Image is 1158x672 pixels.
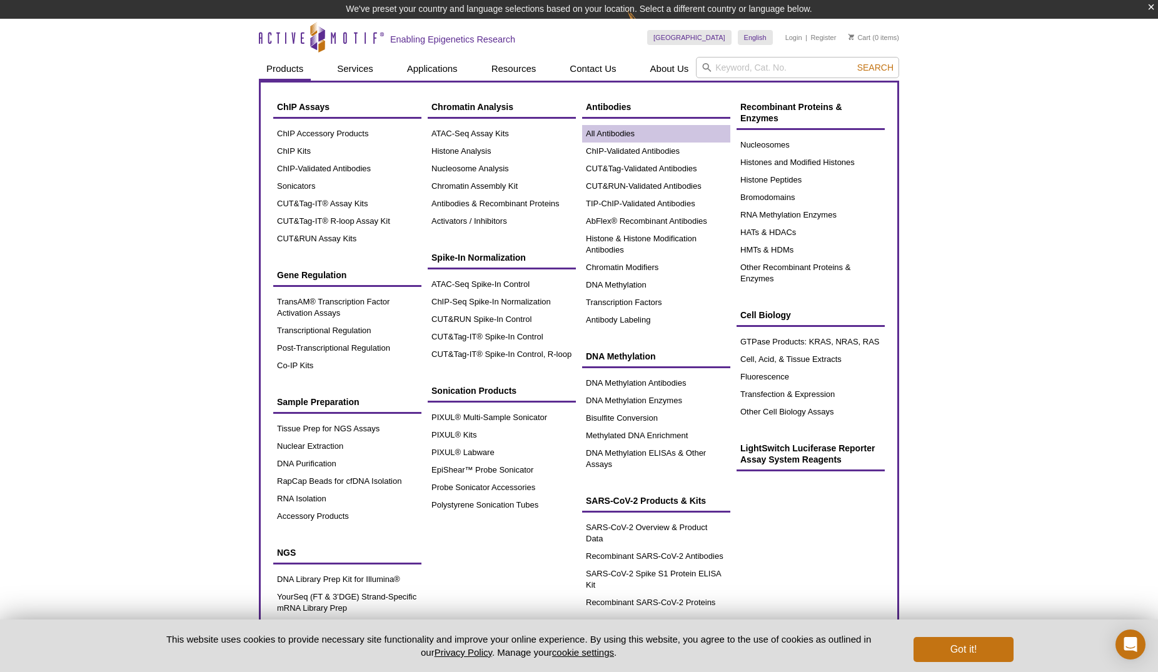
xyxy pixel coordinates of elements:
div: Open Intercom Messenger [1115,629,1145,659]
a: Bromodomains [737,189,885,206]
span: Sample Preparation [277,397,360,407]
a: Antibody Labeling [582,311,730,329]
a: ChIP Kits [273,143,421,160]
a: LightSwitch Luciferase Reporter Assay System Reagents [737,436,885,471]
a: RNA Isolation [273,490,421,508]
a: Register [810,33,836,42]
a: ChIP-Validated Antibodies [582,143,730,160]
a: Gene Regulation [273,263,421,287]
a: Products [259,57,311,81]
a: Histones and Modified Histones [737,154,885,171]
a: Cart [848,33,870,42]
a: DNA Methylation Antibodies [582,374,730,392]
a: DNA Purification [273,455,421,473]
a: ChIP-Validated Antibodies [273,160,421,178]
img: Change Here [627,9,660,39]
a: Polystyrene Sonication Tubes [428,496,576,514]
a: ChIP-Seq Spike-In Normalization [428,293,576,311]
a: Nucleosomes [737,136,885,154]
a: Probe Sonicator Accessories [428,479,576,496]
li: (0 items) [848,30,899,45]
span: LightSwitch Luciferase Reporter Assay System Reagents [740,443,875,464]
span: Search [857,63,894,73]
a: Accessory Products [273,508,421,525]
a: EpiShear™ Probe Sonicator [428,461,576,479]
a: CUT&RUN Assay Kits [273,230,421,248]
a: Cell Biology [737,303,885,327]
a: CUT&RUN-Validated Antibodies [582,178,730,195]
a: Privacy Policy [435,647,492,658]
a: CUT&Tag-IT® Spike-In Control [428,328,576,346]
a: SARS-CoV-2 Overview & Product Data [582,519,730,548]
a: Other Recombinant Proteins & Enzymes [737,259,885,288]
a: Cell, Acid, & Tissue Extracts [737,351,885,368]
a: Bisulfite Conversion [582,409,730,427]
a: Histone Analysis [428,143,576,160]
span: Gene Regulation [277,270,346,280]
a: Recombinant SARS-CoV-2 Proteins [582,594,730,611]
a: TransAM® Transcription Factor Activation Assays [273,293,421,322]
a: Transcriptional Regulation [273,322,421,339]
a: Transcription Factors [582,294,730,311]
a: Sonication Products [428,379,576,403]
a: YourSeq (FT & 3’DGE) Strand-Specific mRNA Library Prep [273,588,421,617]
p: This website uses cookies to provide necessary site functionality and improve your online experie... [144,633,893,659]
a: Spike-In Normalization [428,246,576,269]
a: Antibodies [582,95,730,119]
span: Sonication Products [431,386,516,396]
a: DNA Library Prep Kit for Illumina® [273,571,421,588]
span: Spike-In Normalization [431,253,526,263]
a: Other Cell Biology Assays [737,403,885,421]
a: CUT&Tag-Validated Antibodies [582,160,730,178]
span: Chromatin Analysis [431,102,513,112]
a: Contact Us [562,57,623,81]
a: CUT&Tag-IT® Spike-In Control, R-loop [428,346,576,363]
a: DNA Methylation Enzymes [582,392,730,409]
a: GTPase Products: KRAS, NRAS, RAS [737,333,885,351]
a: HMTs & HDMs [737,241,885,259]
a: Recombinant Proteins & Enzymes [737,95,885,130]
a: Nuclear Extraction [273,438,421,455]
a: ATAC-Seq Assay Kits [428,125,576,143]
input: Keyword, Cat. No. [696,57,899,78]
a: RapCap Beads for cfDNA Isolation [273,473,421,490]
span: Cell Biology [740,310,791,320]
a: DNA Methylation [582,276,730,294]
a: DNA Methylation [582,344,730,368]
a: PIXUL® Multi-Sample Sonicator [428,409,576,426]
a: NGS [273,541,421,564]
a: All Antibodies [582,125,730,143]
a: AbFlex® Recombinant Antibodies [582,213,730,230]
img: Your Cart [848,34,854,40]
button: Search [853,62,897,73]
a: Services [330,57,381,81]
a: HATs & HDACs [737,224,885,241]
span: SARS-CoV-2 Products & Kits [586,496,706,506]
a: ATAC-Seq Spike-In Control [428,276,576,293]
button: Got it! [914,637,1014,662]
a: Chromatin Analysis [428,95,576,119]
a: RNA Methylation Enzymes [737,206,885,224]
a: Sample Preparation [273,390,421,414]
a: Applications [400,57,465,81]
a: CUT&Tag-IT® R-loop Assay Kit [273,213,421,230]
a: [GEOGRAPHIC_DATA] [647,30,732,45]
a: English [738,30,773,45]
a: Histone Peptides [737,171,885,189]
a: Tissue Prep for NGS Assays [273,420,421,438]
a: Fluorescence [737,368,885,386]
a: Post-Transcriptional Regulation [273,339,421,357]
a: Transfection & Expression [737,386,885,403]
a: Chromatin Modifiers [582,259,730,276]
a: Chromatin Assembly Kit [428,178,576,195]
a: TIP-ChIP-Validated Antibodies [582,195,730,213]
a: Methylated DNA Enrichment [582,427,730,444]
a: CUT&Tag-IT® Assay Kits [273,195,421,213]
a: Co-IP Kits [273,357,421,374]
a: Nucleosome Analysis [428,160,576,178]
span: Recombinant Proteins & Enzymes [740,102,842,123]
button: cookie settings [552,647,614,658]
span: NGS [277,548,296,558]
a: Recombinant SARS-CoV-2 Antibodies [582,548,730,565]
a: ChIP Accessory Products [273,125,421,143]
